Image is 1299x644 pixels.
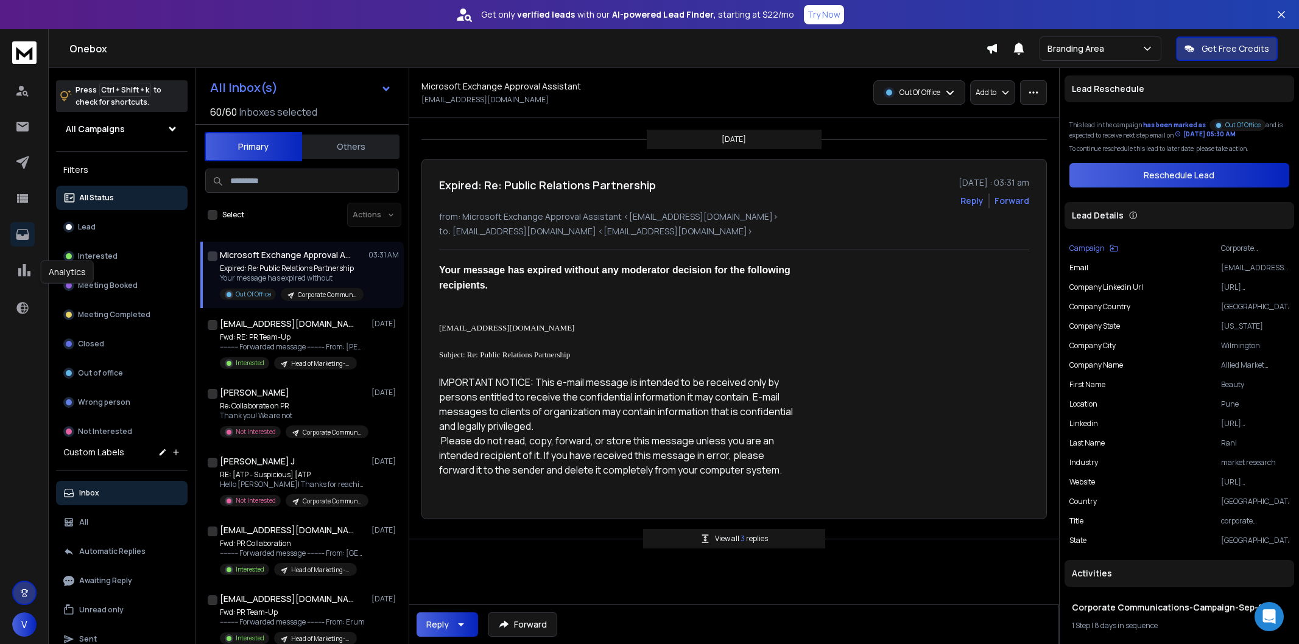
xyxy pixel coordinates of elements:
p: industry [1069,458,1098,467]
p: [DATE] [722,135,746,144]
button: Others [302,133,400,160]
p: Branding Area [1047,43,1109,55]
div: This lead in the campaign and is expected to receive next step email on [1069,117,1289,139]
h1: Corporate Communications-Campaign-Sep-1 [1072,601,1287,614]
p: Interested [236,565,264,574]
button: Automatic Replies [56,539,188,564]
h1: All Campaigns [66,123,125,135]
p: [EMAIL_ADDRESS][DOMAIN_NAME] [439,322,795,334]
label: Select [222,210,244,220]
h1: Microsoft Exchange Approval Assistant [421,80,581,93]
p: Meeting Booked [78,281,138,290]
p: location [1069,399,1097,409]
button: All Inbox(s) [200,75,401,100]
button: Interested [56,244,188,268]
p: Head of Marketing-Campaign-Sep-1 [291,634,350,643]
p: Subject: Re: Public Relations Partnership [439,349,795,361]
strong: verified leads [517,9,575,21]
p: website [1069,477,1095,487]
p: [URL][DOMAIN_NAME] [1221,282,1289,292]
span: has been marked as [1143,121,1206,129]
p: [GEOGRAPHIC_DATA] [1221,302,1289,312]
p: Interested [236,634,264,643]
h1: All Inbox(s) [210,82,278,94]
p: corporate communication manager-Logistics, Automotive, Aerospace & Defense, Supply Chain, Freight [1221,516,1289,526]
p: Corporate Communications-Campaign-Sep-1 [1221,243,1289,253]
span: 1 Step [1072,620,1090,631]
h1: [PERSON_NAME] J [220,455,295,467]
p: Interested [236,359,264,368]
p: [URL][DOMAIN_NAME] [1221,477,1289,487]
button: Primary [205,132,302,161]
h1: [EMAIL_ADDRESS][DOMAIN_NAME] +1 [220,524,354,536]
h1: [PERSON_NAME] [220,387,289,399]
p: ---------- Forwarded message --------- From: [GEOGRAPHIC_DATA] [220,548,366,558]
div: Reply [426,618,449,631]
button: Inbox [56,481,188,505]
p: Lead [78,222,96,232]
p: Corporate Communications-Campaign-Sep-1 [298,290,356,299]
button: Meeting Completed [56,303,188,327]
div: | [1072,621,1287,631]
h3: Custom Labels [63,446,124,458]
p: [GEOGRAPHIC_DATA] [1221,536,1289,545]
button: Try Now [804,5,844,24]
p: 03:31 AM [368,250,399,260]
button: Meeting Booked [56,273,188,298]
button: Lead [56,215,188,239]
p: Lead Details [1072,209,1124,222]
p: Awaiting Reply [79,576,132,586]
p: Thank you! We are not [220,411,366,421]
p: Inbox [79,488,99,498]
h1: Expired: Re: Public Relations Partnership [439,177,656,194]
p: [DATE] [371,525,399,535]
p: Your message has expired without [220,273,364,283]
p: View all replies [715,534,768,544]
span: 60 / 60 [210,105,237,119]
p: Add to [976,88,996,97]
p: Not Interested [78,427,132,436]
p: Hello [PERSON_NAME]! Thanks for reaching [220,480,366,489]
p: [DATE] : 03:31 am [959,177,1029,189]
p: Country [1069,497,1097,506]
img: logo [12,41,37,64]
p: Fwd: RE: PR Team-Up [220,332,366,342]
p: Meeting Completed [78,310,150,320]
h1: Onebox [69,41,986,56]
h1: [EMAIL_ADDRESS][DOMAIN_NAME] +1 [220,593,354,605]
p: Campaign [1069,243,1105,253]
button: V [12,612,37,637]
p: RE: [ATP - Suspicious] [ATP [220,470,366,480]
span: 3 [741,533,746,544]
p: Not Interested [236,496,276,505]
div: Forward [994,195,1029,207]
p: Allied Market Research [1221,360,1289,370]
button: All Campaigns [56,117,188,141]
p: Corporate Communications-Campaign-Sep-1 [303,428,361,437]
p: market research [1221,458,1289,467]
p: Company Linkedin Url [1069,282,1143,292]
p: Beauty [1221,380,1289,390]
button: Reply [960,195,984,207]
p: from: Microsoft Exchange Approval Assistant <[EMAIL_ADDRESS][DOMAIN_NAME]> [439,211,1029,223]
p: [DATE] [371,388,399,397]
button: Reply [417,612,478,637]
button: Get Free Credits [1176,37,1278,61]
p: ---------- Forwarded message --------- From: [PERSON_NAME] [220,342,366,352]
span: Ctrl + Shift + k [99,83,151,97]
p: Company Country [1069,302,1130,312]
button: Unread only [56,598,188,622]
h3: Filters [56,161,188,178]
p: [DATE] [371,594,399,604]
p: Get only with our starting at $22/mo [481,9,794,21]
p: First Name [1069,380,1105,390]
p: Out Of Office [1225,121,1261,130]
p: Fwd: PR Collaboration [220,539,366,548]
p: linkedin [1069,419,1098,429]
p: Unread only [79,605,124,615]
p: Press to check for shortcuts. [76,84,161,108]
button: All [56,510,188,534]
p: Lead Reschedule [1072,83,1144,95]
p: title [1069,516,1083,526]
